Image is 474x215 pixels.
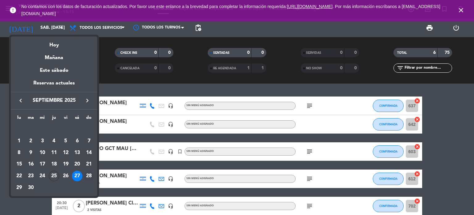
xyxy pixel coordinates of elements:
[13,182,25,194] td: 29 de septiembre de 2025
[48,147,60,159] td: 11 de septiembre de 2025
[60,158,72,170] td: 19 de septiembre de 2025
[83,170,95,182] td: 28 de septiembre de 2025
[37,148,48,158] div: 10
[72,135,83,147] td: 6 de septiembre de 2025
[72,158,83,170] td: 20 de septiembre de 2025
[13,114,25,124] th: lunes
[37,159,48,170] div: 17
[48,135,60,147] td: 4 de septiembre de 2025
[13,170,25,182] td: 22 de septiembre de 2025
[36,147,48,159] td: 10 de septiembre de 2025
[82,97,93,105] button: keyboard_arrow_right
[83,114,95,124] th: domingo
[60,114,72,124] th: viernes
[26,97,82,105] span: septiembre 2025
[25,158,37,170] td: 16 de septiembre de 2025
[72,114,83,124] th: sábado
[26,148,36,158] div: 9
[25,170,37,182] td: 23 de septiembre de 2025
[11,62,97,79] div: Este sábado
[84,171,94,181] div: 28
[26,159,36,170] div: 16
[83,158,95,170] td: 21 de septiembre de 2025
[11,49,97,62] div: Mañana
[13,147,25,159] td: 8 de septiembre de 2025
[48,158,60,170] td: 18 de septiembre de 2025
[84,97,91,104] i: keyboard_arrow_right
[72,159,82,170] div: 20
[49,136,59,146] div: 4
[14,183,24,193] div: 29
[36,170,48,182] td: 24 de septiembre de 2025
[11,37,97,49] div: Hoy
[13,123,95,135] td: SEP.
[83,135,95,147] td: 7 de septiembre de 2025
[25,182,37,194] td: 30 de septiembre de 2025
[60,136,71,146] div: 5
[36,135,48,147] td: 3 de septiembre de 2025
[49,159,59,170] div: 18
[14,171,24,181] div: 22
[60,159,71,170] div: 19
[72,147,83,159] td: 13 de septiembre de 2025
[72,171,82,181] div: 27
[72,136,82,146] div: 6
[48,114,60,124] th: jueves
[26,171,36,181] div: 23
[25,147,37,159] td: 9 de septiembre de 2025
[14,136,24,146] div: 1
[13,158,25,170] td: 15 de septiembre de 2025
[36,158,48,170] td: 17 de septiembre de 2025
[72,148,82,158] div: 13
[48,170,60,182] td: 25 de septiembre de 2025
[15,97,26,105] button: keyboard_arrow_left
[14,159,24,170] div: 15
[84,136,94,146] div: 7
[60,135,72,147] td: 5 de septiembre de 2025
[84,148,94,158] div: 14
[37,136,48,146] div: 3
[83,147,95,159] td: 14 de septiembre de 2025
[84,159,94,170] div: 21
[11,79,97,92] div: Reservas actuales
[72,170,83,182] td: 27 de septiembre de 2025
[26,136,36,146] div: 2
[60,147,72,159] td: 12 de septiembre de 2025
[36,114,48,124] th: miércoles
[17,97,24,104] i: keyboard_arrow_left
[13,135,25,147] td: 1 de septiembre de 2025
[49,148,59,158] div: 11
[60,148,71,158] div: 12
[26,183,36,193] div: 30
[25,135,37,147] td: 2 de septiembre de 2025
[60,171,71,181] div: 26
[49,171,59,181] div: 25
[25,114,37,124] th: martes
[37,171,48,181] div: 24
[14,148,24,158] div: 8
[60,170,72,182] td: 26 de septiembre de 2025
